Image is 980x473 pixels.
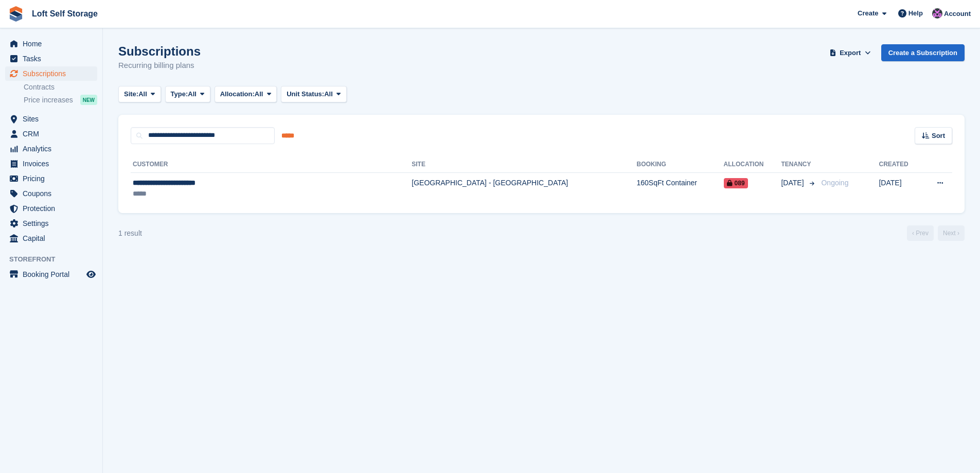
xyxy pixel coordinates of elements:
[23,127,84,141] span: CRM
[118,228,142,239] div: 1 result
[215,86,277,103] button: Allocation: All
[821,179,848,187] span: Ongoing
[118,86,161,103] button: Site: All
[80,95,97,105] div: NEW
[5,216,97,231] a: menu
[5,156,97,171] a: menu
[281,86,346,103] button: Unit Status: All
[637,172,724,205] td: 160SqFt Container
[118,44,201,58] h1: Subscriptions
[138,89,147,99] span: All
[23,156,84,171] span: Invoices
[5,66,97,81] a: menu
[5,171,97,186] a: menu
[9,254,102,265] span: Storefront
[879,172,921,205] td: [DATE]
[905,225,967,241] nav: Page
[412,156,636,173] th: Site
[287,89,324,99] span: Unit Status:
[118,60,201,72] p: Recurring billing plans
[781,178,806,188] span: [DATE]
[23,216,84,231] span: Settings
[5,127,97,141] a: menu
[24,82,97,92] a: Contracts
[5,231,97,246] a: menu
[255,89,263,99] span: All
[23,37,84,51] span: Home
[724,156,781,173] th: Allocation
[828,44,873,61] button: Export
[881,44,965,61] a: Create a Subscription
[23,267,84,282] span: Booking Portal
[907,225,934,241] a: Previous
[171,89,188,99] span: Type:
[5,186,97,201] a: menu
[23,201,84,216] span: Protection
[24,95,73,105] span: Price increases
[938,225,965,241] a: Next
[637,156,724,173] th: Booking
[23,231,84,246] span: Capital
[23,66,84,81] span: Subscriptions
[131,156,412,173] th: Customer
[23,171,84,186] span: Pricing
[5,267,97,282] a: menu
[188,89,197,99] span: All
[28,5,102,22] a: Loft Self Storage
[879,156,921,173] th: Created
[5,142,97,156] a: menu
[124,89,138,99] span: Site:
[858,8,878,19] span: Create
[908,8,923,19] span: Help
[5,201,97,216] a: menu
[944,9,971,19] span: Account
[324,89,333,99] span: All
[5,51,97,66] a: menu
[85,268,97,281] a: Preview store
[165,86,210,103] button: Type: All
[724,178,748,188] span: 089
[23,142,84,156] span: Analytics
[932,8,942,19] img: Amy Wright
[8,6,24,22] img: stora-icon-8386f47178a22dfd0bd8f6a31ec36ba5ce8667c1dd55bd0f319d3a0aa187defe.svg
[5,112,97,126] a: menu
[932,131,945,141] span: Sort
[24,94,97,106] a: Price increases NEW
[781,156,817,173] th: Tenancy
[23,51,84,66] span: Tasks
[23,186,84,201] span: Coupons
[23,112,84,126] span: Sites
[5,37,97,51] a: menu
[220,89,255,99] span: Allocation:
[840,48,861,58] span: Export
[412,172,636,205] td: [GEOGRAPHIC_DATA] - [GEOGRAPHIC_DATA]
